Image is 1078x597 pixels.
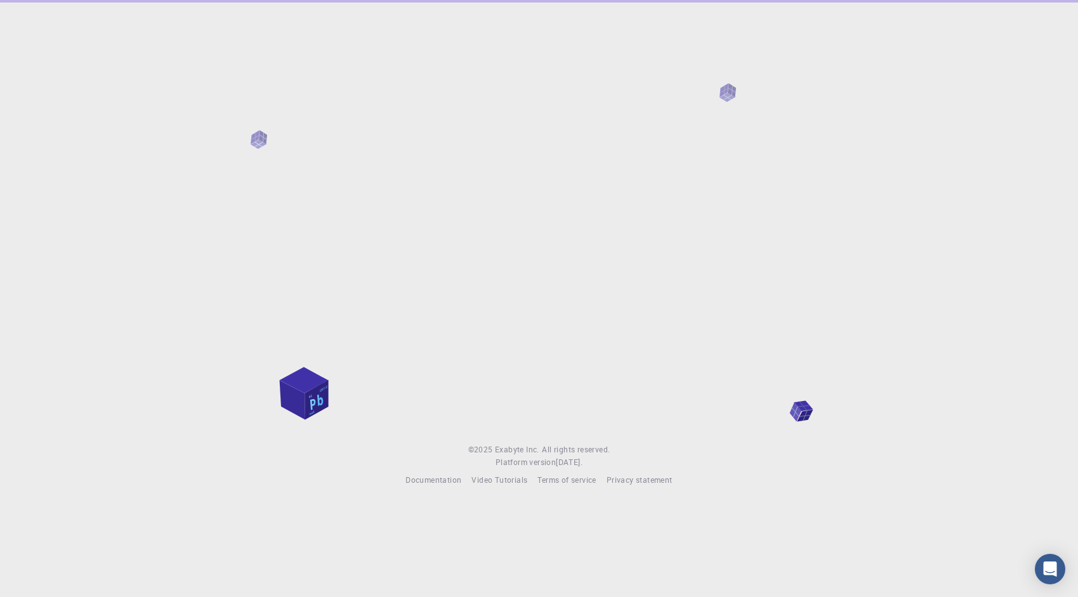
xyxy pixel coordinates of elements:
[1035,554,1065,584] div: Open Intercom Messenger
[542,443,610,456] span: All rights reserved.
[556,457,582,467] span: [DATE] .
[537,475,596,485] span: Terms of service
[607,475,673,485] span: Privacy statement
[607,474,673,487] a: Privacy statement
[496,456,556,469] span: Platform version
[495,443,539,456] a: Exabyte Inc.
[471,475,527,485] span: Video Tutorials
[556,456,582,469] a: [DATE].
[537,474,596,487] a: Terms of service
[468,443,495,456] span: © 2025
[471,474,527,487] a: Video Tutorials
[405,475,461,485] span: Documentation
[495,444,539,454] span: Exabyte Inc.
[405,474,461,487] a: Documentation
